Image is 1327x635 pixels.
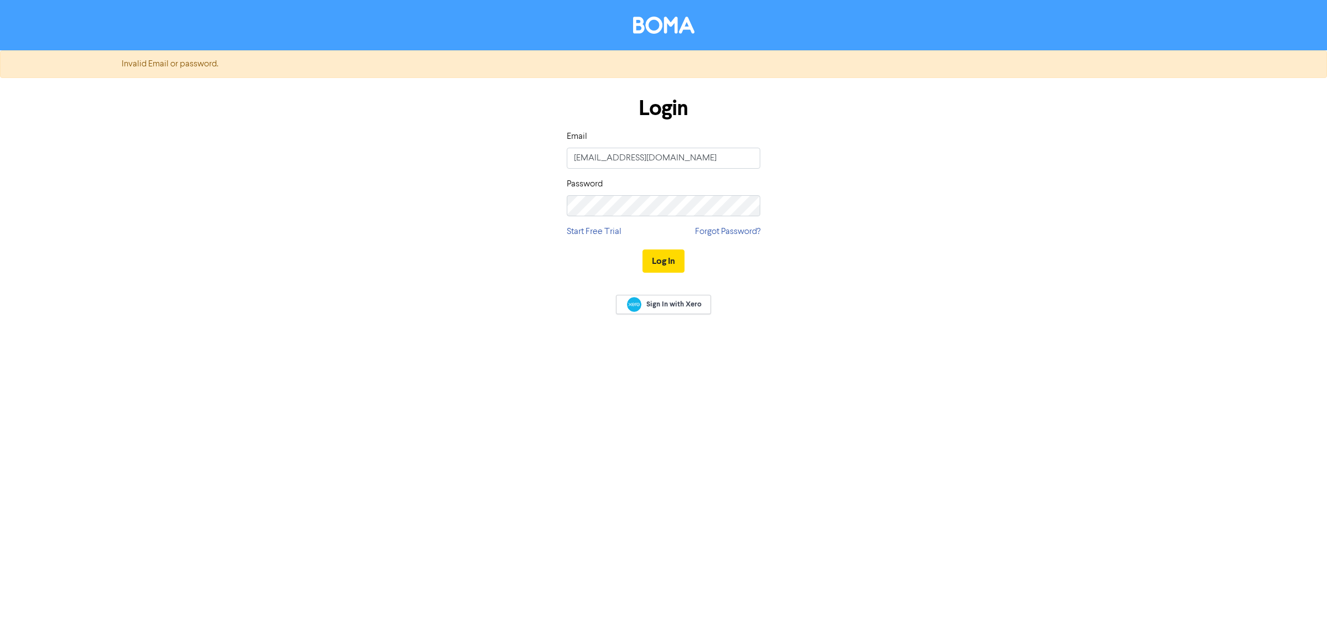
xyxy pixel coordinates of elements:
[642,249,685,273] button: Log In
[567,130,587,143] label: Email
[695,225,760,238] a: Forgot Password?
[633,17,694,34] img: BOMA Logo
[646,299,702,309] span: Sign In with Xero
[567,225,621,238] a: Start Free Trial
[616,295,711,314] a: Sign In with Xero
[567,96,760,121] h1: Login
[627,297,641,312] img: Xero logo
[113,58,1214,71] div: Invalid Email or password.
[1272,582,1327,635] iframe: Chat Widget
[567,178,603,191] label: Password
